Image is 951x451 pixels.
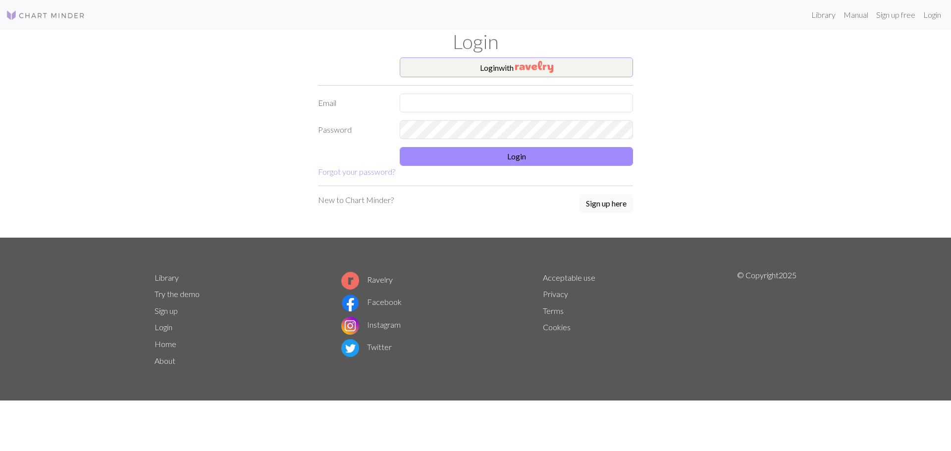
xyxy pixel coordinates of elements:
h1: Login [149,30,802,53]
img: Twitter logo [341,339,359,357]
p: © Copyright 2025 [737,269,796,369]
a: Library [155,273,179,282]
img: Instagram logo [341,317,359,335]
button: Login [400,147,633,166]
a: Manual [840,5,872,25]
button: Sign up here [580,194,633,213]
label: Password [312,120,394,139]
a: Forgot your password? [318,167,395,176]
a: Twitter [341,342,392,351]
label: Email [312,94,394,112]
a: Ravelry [341,275,393,284]
button: Loginwith [400,57,633,77]
a: Home [155,339,176,349]
p: New to Chart Minder? [318,194,394,206]
a: Sign up free [872,5,919,25]
a: Acceptable use [543,273,595,282]
a: Login [919,5,945,25]
img: Ravelry logo [341,272,359,290]
a: Sign up here [580,194,633,214]
a: Facebook [341,297,402,306]
a: About [155,356,175,365]
a: Sign up [155,306,178,315]
a: Terms [543,306,564,315]
a: Privacy [543,289,568,299]
a: Try the demo [155,289,200,299]
img: Facebook logo [341,294,359,312]
img: Ravelry [515,61,553,73]
a: Login [155,322,172,332]
a: Library [807,5,840,25]
a: Instagram [341,320,401,329]
a: Cookies [543,322,571,332]
img: Logo [6,9,85,21]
